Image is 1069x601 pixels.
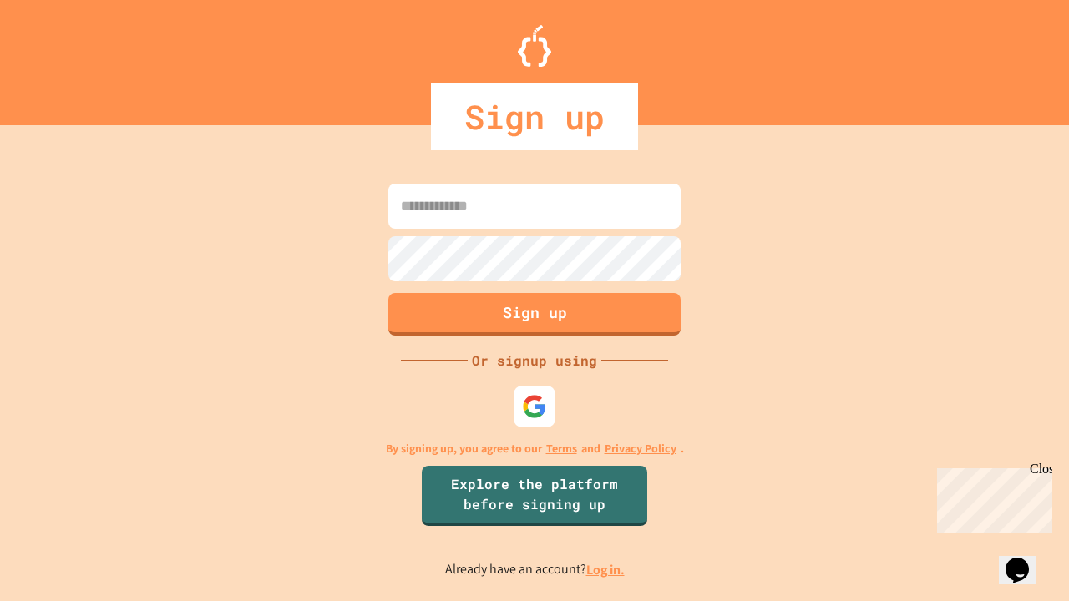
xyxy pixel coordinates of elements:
[7,7,115,106] div: Chat with us now!Close
[546,440,577,457] a: Terms
[586,561,625,578] a: Log in.
[388,293,681,336] button: Sign up
[930,462,1052,533] iframe: chat widget
[431,83,638,150] div: Sign up
[445,559,625,580] p: Already have an account?
[605,440,676,457] a: Privacy Policy
[999,534,1052,584] iframe: chat widget
[468,351,601,371] div: Or signup using
[518,25,551,67] img: Logo.svg
[386,440,684,457] p: By signing up, you agree to our and .
[422,466,647,526] a: Explore the platform before signing up
[522,394,547,419] img: google-icon.svg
